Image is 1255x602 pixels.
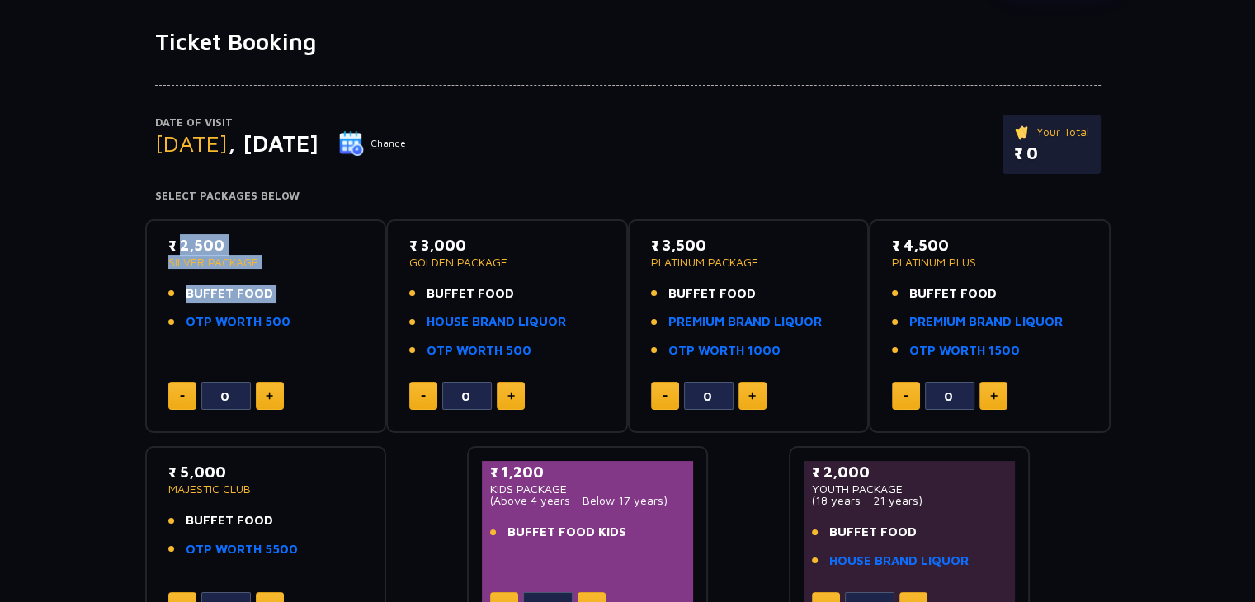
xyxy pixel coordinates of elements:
[668,285,756,303] span: BUFFET FOOD
[507,392,515,400] img: plus
[812,495,1007,506] p: (18 years - 21 years)
[1014,141,1089,166] p: ₹ 0
[990,392,998,400] img: plus
[651,256,847,268] p: PLATINUM PACKAGE
[409,256,605,268] p: GOLDEN PACKAGE
[186,313,290,332] a: OTP WORTH 500
[168,461,364,483] p: ₹ 5,000
[909,285,997,303] span: BUFFET FOOD
[228,129,318,157] span: , [DATE]
[909,313,1063,332] a: PREMIUM BRAND LIQUOR
[892,256,1088,268] p: PLATINUM PLUS
[155,28,1101,56] h1: Ticket Booking
[490,483,686,495] p: KIDS PACKAGE
[668,341,781,360] a: OTP WORTH 1000
[186,511,273,530] span: BUFFET FOOD
[812,483,1007,495] p: YOUTH PACKAGE
[186,540,298,559] a: OTP WORTH 5500
[651,234,847,256] p: ₹ 3,500
[892,234,1088,256] p: ₹ 4,500
[155,129,228,157] span: [DATE]
[338,130,407,157] button: Change
[168,483,364,495] p: MAJESTIC CLUB
[1014,123,1089,141] p: Your Total
[421,395,426,397] img: minus
[427,285,514,303] span: BUFFET FOOD
[155,115,407,131] p: Date of Visit
[663,395,668,397] img: minus
[180,395,185,397] img: minus
[266,392,273,400] img: plus
[829,552,969,571] a: HOUSE BRAND LIQUOR
[904,395,908,397] img: minus
[812,461,1007,483] p: ₹ 2,000
[168,234,364,256] p: ₹ 2,500
[186,285,273,303] span: BUFFET FOOD
[490,461,686,483] p: ₹ 1,200
[668,313,822,332] a: PREMIUM BRAND LIQUOR
[409,234,605,256] p: ₹ 3,000
[168,256,364,268] p: SILVER PACKAGE
[427,341,531,360] a: OTP WORTH 500
[829,523,917,542] span: BUFFET FOOD
[748,392,756,400] img: plus
[490,495,686,506] p: (Above 4 years - Below 17 years)
[507,523,626,542] span: BUFFET FOOD KIDS
[1014,123,1031,141] img: ticket
[427,313,566,332] a: HOUSE BRAND LIQUOR
[909,341,1020,360] a: OTP WORTH 1500
[155,190,1101,203] h4: Select Packages Below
